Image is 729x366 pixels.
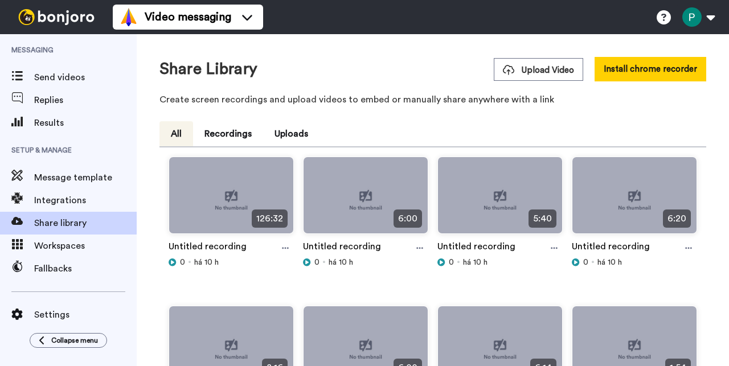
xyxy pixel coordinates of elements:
a: Untitled recording [169,240,247,257]
span: 0 [583,257,588,268]
span: 0 [314,257,320,268]
span: 0 [180,257,185,268]
img: no-thumbnail.jpg [572,157,697,243]
span: Workspaces [34,239,137,253]
a: Untitled recording [437,240,515,257]
img: vm-color.svg [120,8,138,26]
div: há 10 h [437,257,563,268]
img: no-thumbnail.jpg [304,157,428,243]
button: Upload Video [494,58,583,81]
span: Upload Video [503,64,574,76]
span: Fallbacks [34,262,137,275]
span: Integrations [34,194,137,207]
span: Share library [34,216,137,230]
div: há 10 h [169,257,294,268]
span: 126:32 [252,209,288,228]
a: Untitled recording [572,240,650,257]
span: 5:40 [529,209,556,228]
a: Untitled recording [303,240,381,257]
div: há 10 h [303,257,428,268]
div: há 10 h [572,257,697,268]
img: no-thumbnail.jpg [169,157,293,243]
span: Message template [34,171,137,184]
img: no-thumbnail.jpg [438,157,562,243]
span: Collapse menu [51,336,98,345]
button: Uploads [263,121,320,146]
button: Collapse menu [30,333,107,348]
span: Video messaging [145,9,231,25]
span: 0 [449,257,454,268]
span: 6:00 [394,209,422,228]
span: Results [34,116,137,130]
p: Create screen recordings and upload videos to embed or manually share anywhere with a link [159,93,706,106]
button: Recordings [193,121,263,146]
span: Send videos [34,71,137,84]
img: bj-logo-header-white.svg [14,9,99,25]
span: Settings [34,308,137,322]
span: Replies [34,93,137,107]
span: 6:20 [663,209,691,228]
button: Install chrome recorder [595,57,706,81]
h1: Share Library [159,60,257,78]
button: All [159,121,193,146]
